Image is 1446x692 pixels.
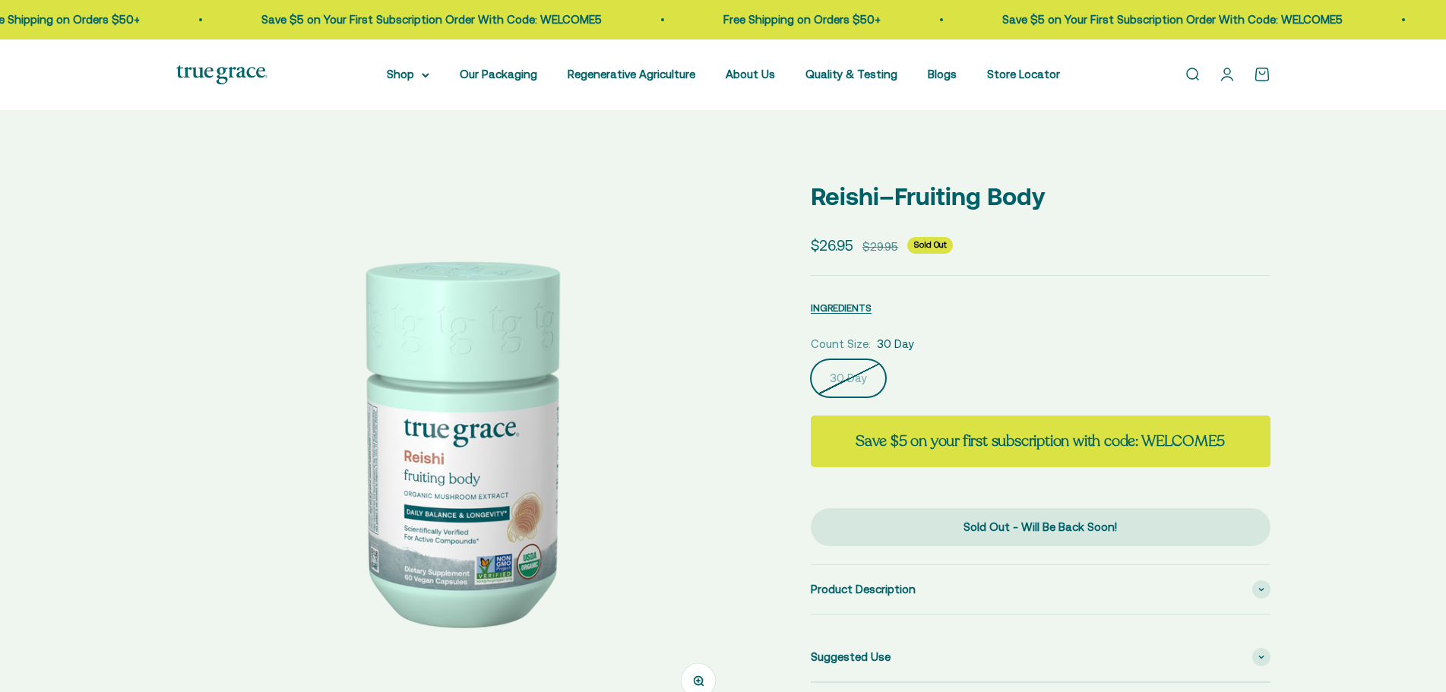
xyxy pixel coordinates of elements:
a: Free Shipping on Orders $50+ [714,13,872,26]
span: 30 Day [877,335,914,353]
span: INGREDIENTS [811,302,872,314]
button: Sold Out - Will Be Back Soon! [811,508,1270,546]
compare-at-price: $29.95 [862,238,898,256]
span: Suggested Use [811,648,891,666]
summary: Suggested Use [811,633,1270,681]
strong: Save $5 on your first subscription with code: WELCOME5 [856,431,1225,451]
a: Store Locator [987,68,1060,81]
p: Save $5 on Your First Subscription Order With Code: WELCOME5 [993,11,1334,29]
summary: Shop [387,65,429,84]
a: Quality & Testing [805,68,897,81]
legend: Count Size: [811,335,871,353]
p: Reishi–Fruiting Body [811,177,1270,216]
div: Sold Out - Will Be Back Soon! [841,518,1240,536]
sale-price: $26.95 [811,234,853,257]
a: Blogs [928,68,957,81]
a: About Us [726,68,775,81]
sold-out-badge: Sold Out [907,237,953,254]
p: Save $5 on Your First Subscription Order With Code: WELCOME5 [252,11,593,29]
summary: Product Description [811,565,1270,614]
a: Our Packaging [460,68,537,81]
button: INGREDIENTS [811,299,872,317]
span: Product Description [811,580,916,599]
a: Regenerative Agriculture [568,68,695,81]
